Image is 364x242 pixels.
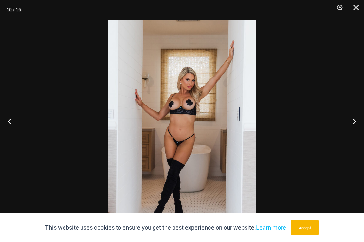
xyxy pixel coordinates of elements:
div: 10 / 16 [7,5,21,15]
button: Accept [291,220,319,235]
button: Next [339,105,364,137]
a: Learn more [256,223,286,231]
p: This website uses cookies to ensure you get the best experience on our website. [45,223,286,233]
img: Nights Fall Silver Leopard 1036 Bra 6516 Micro 04 [108,20,256,240]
